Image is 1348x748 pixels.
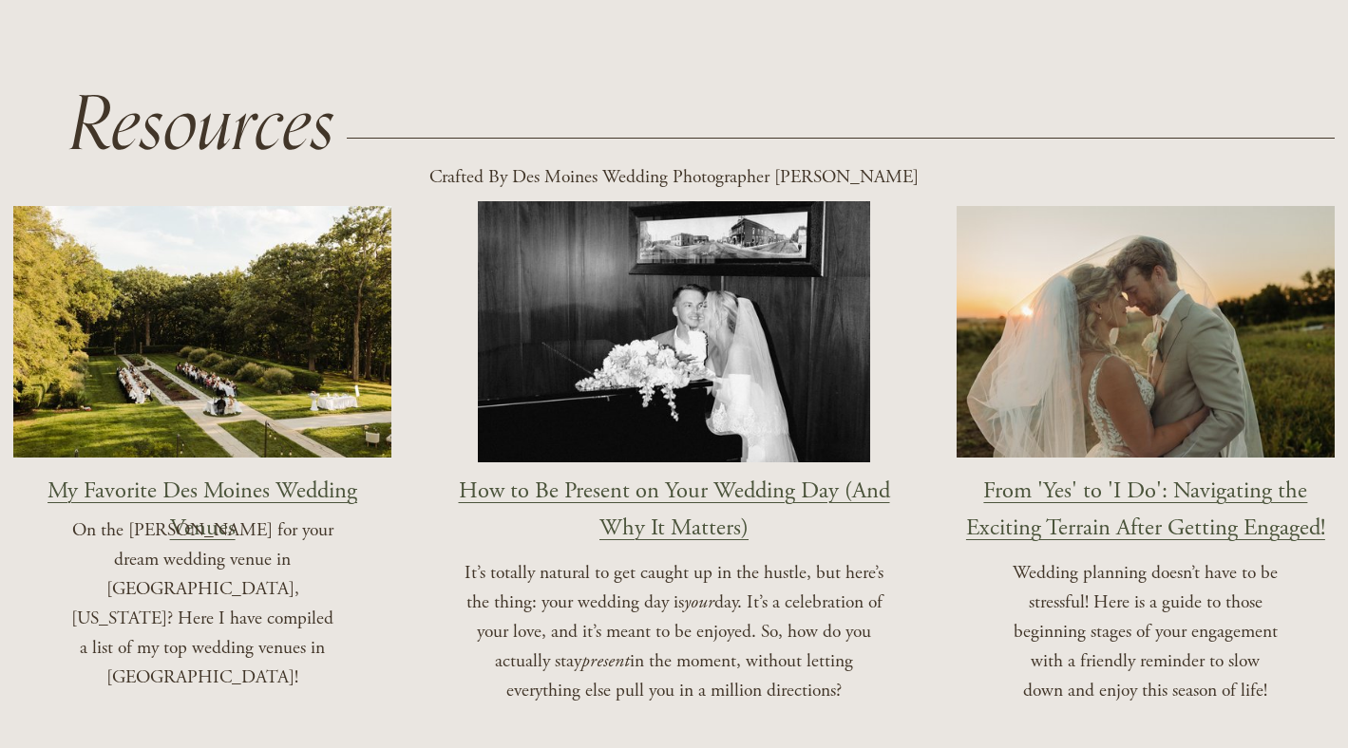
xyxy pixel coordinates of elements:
em: present [581,649,630,673]
a: How to Be Present on Your Wedding Day (And Why It Matters) [459,477,890,543]
p: It’s totally natural to get caught up in the hustle, but here’s the thing: your wedding day is da... [457,558,890,705]
em: your [684,590,714,614]
a: From 'Yes' to 'I Do': Navigating the Exciting Terrain After Getting Engaged! [966,477,1325,543]
p: Wedding planning doesn’t have to be stressful! Here is a guide to those beginning stages of your ... [1012,558,1279,705]
em: Resources [69,65,336,186]
p: On the [PERSON_NAME] for your dream wedding venue in [GEOGRAPHIC_DATA], [US_STATE]? Here I have c... [69,515,336,692]
a: My Favorite Des Moines Wedding Venues [47,477,357,543]
p: Crafted By Des Moines Wedding Photographer [PERSON_NAME] [402,162,946,192]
